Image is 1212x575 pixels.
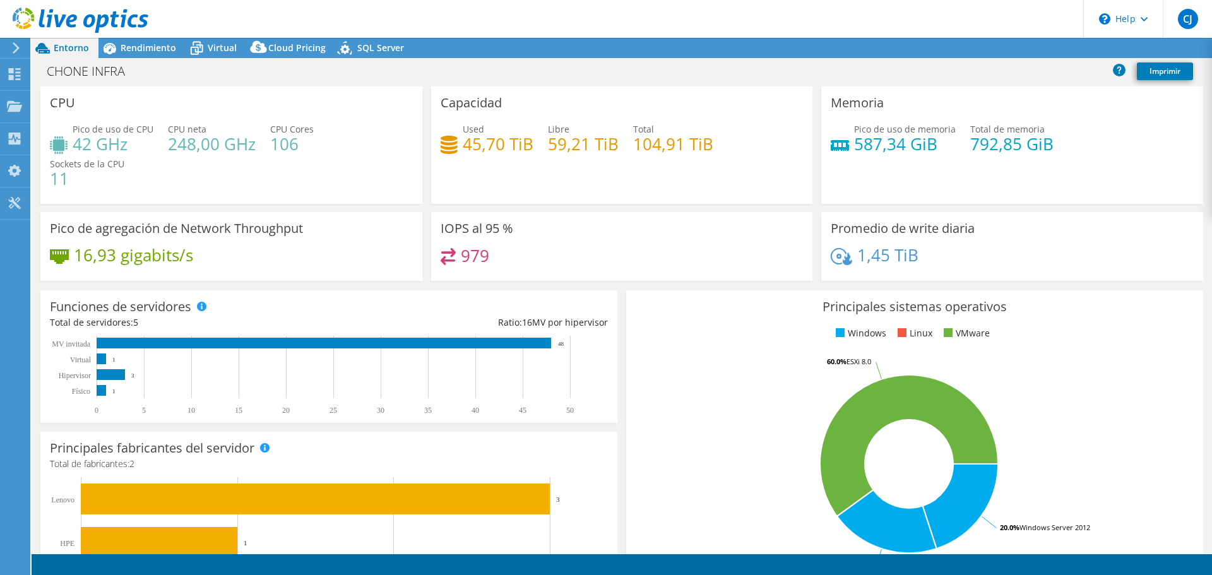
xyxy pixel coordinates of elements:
h4: 11 [50,172,124,186]
h1: CHONE INFRA [41,64,145,78]
li: VMware [941,326,990,340]
h3: Funciones de servidores [50,300,191,314]
span: Libre [548,123,569,135]
text: 30 [377,406,384,415]
span: Pico de uso de CPU [73,123,153,135]
span: 16 [522,316,532,328]
h3: Principales fabricantes del servidor [50,441,254,455]
span: Total de memoria [970,123,1045,135]
h4: Total de fabricantes: [50,457,608,471]
h4: 979 [461,249,489,263]
a: Imprimir [1137,62,1193,80]
h3: Capacidad [441,96,502,110]
h4: 106 [270,137,314,151]
h3: Memoria [831,96,884,110]
h4: 59,21 TiB [548,137,619,151]
span: 2 [129,458,134,470]
text: 48 [558,341,564,347]
li: Linux [894,326,932,340]
h3: CPU [50,96,75,110]
h3: IOPS al 95 % [441,222,513,235]
text: 45 [519,406,526,415]
text: 0 [95,406,98,415]
h4: 587,34 GiB [854,137,956,151]
text: 25 [330,406,337,415]
h3: Pico de agregación de Network Throughput [50,222,303,235]
text: Lenovo [51,495,74,504]
h4: 42 GHz [73,137,153,151]
span: CJ [1178,9,1198,29]
span: Cloud Pricing [268,42,326,54]
h4: 248,00 GHz [168,137,256,151]
text: 50 [566,406,574,415]
span: 5 [133,316,138,328]
div: Ratio: MV por hipervisor [329,316,608,329]
text: 40 [472,406,479,415]
span: Pico de uso de memoria [854,123,956,135]
text: 1 [244,539,247,547]
text: 10 [187,406,195,415]
span: CPU neta [168,123,206,135]
h4: 45,70 TiB [463,137,533,151]
h3: Principales sistemas operativos [636,300,1194,314]
text: 3 [556,495,560,503]
tspan: 20.0% [1000,523,1019,532]
div: Total de servidores: [50,316,329,329]
h3: Promedio de write diaria [831,222,975,235]
h4: 16,93 gigabits/s [74,248,193,262]
tspan: 60.0% [827,357,847,366]
li: Windows [833,326,886,340]
span: Rendimiento [121,42,176,54]
h4: 792,85 GiB [970,137,1054,151]
tspan: Físico [72,387,90,396]
tspan: ESXi 8.0 [847,357,871,366]
svg: \n [1099,13,1110,25]
text: 35 [424,406,432,415]
span: Entorno [54,42,89,54]
span: Sockets de la CPU [50,158,124,170]
span: SQL Server [357,42,404,54]
text: Virtual [70,355,92,364]
text: 5 [142,406,146,415]
h4: 1,45 TiB [857,248,918,262]
span: Used [463,123,484,135]
text: MV invitada [52,340,90,348]
text: HPE [60,539,74,548]
span: CPU Cores [270,123,314,135]
text: 3 [131,372,134,379]
h4: 104,91 TiB [633,137,713,151]
text: 1 [112,388,116,394]
span: Total [633,123,654,135]
text: 1 [112,357,116,363]
text: Hipervisor [59,371,91,380]
text: 15 [235,406,242,415]
span: Virtual [208,42,237,54]
text: 20 [282,406,290,415]
tspan: Windows Server 2012 [1019,523,1090,532]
